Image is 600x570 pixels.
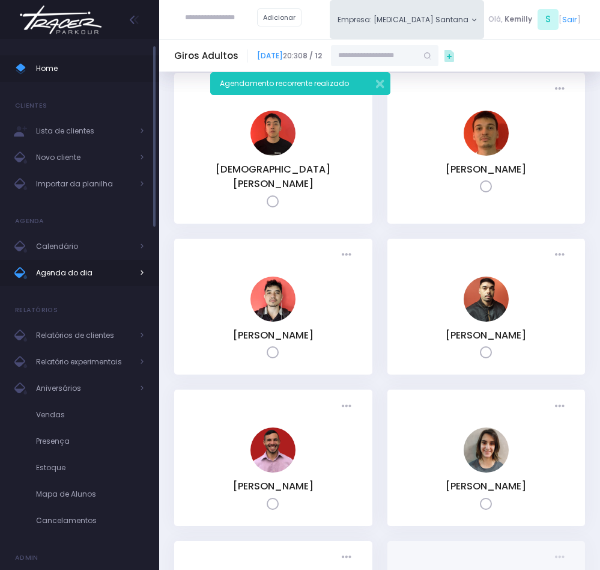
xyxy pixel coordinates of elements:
div: [ ] [484,7,585,32]
a: [PERSON_NAME] [446,162,526,176]
span: 20:30 [257,51,322,61]
h4: Relatórios [15,298,58,322]
h4: Admin [15,546,38,570]
a: Adicionar [257,8,302,26]
a: [PERSON_NAME] [446,328,526,342]
span: Calendário [36,239,132,254]
span: Agendamento recorrente realizado [220,78,349,88]
img: Felipe Freire [464,111,509,156]
a: Marcos Manoel Alves da Silva [250,465,295,475]
span: Home [36,61,144,76]
a: Paloma Botana [464,465,509,475]
span: Lista de clientes [36,123,132,139]
a: [PERSON_NAME] [446,479,526,493]
span: Aniversários [36,381,132,396]
a: Sair [562,14,577,25]
span: Estoque [36,460,144,476]
span: Vendas [36,407,144,423]
img: Guilherme Ferigato Hiraoka [250,277,295,322]
span: Kemilly [505,14,532,25]
a: LEANDRO RODRIGUES DA MOTA [464,314,509,324]
span: Olá, [488,14,503,25]
img: Paloma Botana [464,427,509,473]
h5: Giros Adultos [174,51,238,61]
span: Cancelamentos [36,513,144,529]
a: Guilherme Ferigato Hiraoka [250,314,295,324]
span: Mapa de Alunos [36,486,144,502]
img: Christian Chang Thomaz [250,111,295,156]
img: Marcos Manoel Alves da Silva [250,427,295,473]
a: [DATE] [257,51,283,61]
strong: 8 / 12 [303,51,322,61]
span: Importar da planilha [36,176,132,192]
a: Felipe Freire [464,148,509,158]
span: Novo cliente [36,150,132,165]
a: [PERSON_NAME] [233,479,314,493]
h4: Clientes [15,94,47,118]
a: [DEMOGRAPHIC_DATA][PERSON_NAME] [216,162,330,191]
span: Relatório experimentais [36,354,132,370]
a: [PERSON_NAME] [233,328,314,342]
span: Relatórios de clientes [36,328,132,343]
span: Agenda do dia [36,265,132,281]
a: Christian Chang Thomaz [250,148,295,158]
span: S [538,9,559,30]
h4: Agenda [15,209,44,233]
img: LEANDRO RODRIGUES DA MOTA [464,277,509,322]
span: Presença [36,434,144,449]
